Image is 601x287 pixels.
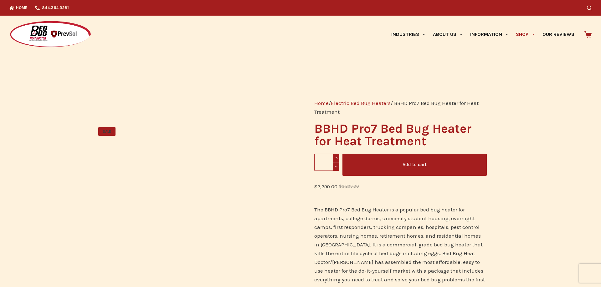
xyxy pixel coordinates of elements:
img: Prevsol/Bed Bug Heat Doctor [9,21,91,48]
span: $ [314,183,317,190]
button: Add to cart [342,154,487,176]
span: $ [339,184,342,189]
nav: Primary [387,16,578,53]
button: Search [587,6,592,10]
a: Home [314,100,329,106]
a: Information [466,16,512,53]
a: Shop [512,16,538,53]
a: Industries [387,16,429,53]
bdi: 3,299.00 [339,184,359,189]
span: SALE [98,127,116,136]
input: Product quantity [314,154,340,171]
a: About Us [429,16,466,53]
a: Electric Bed Bug Heaters [331,100,391,106]
a: Our Reviews [538,16,578,53]
h1: BBHD Pro7 Bed Bug Heater for Heat Treatment [314,122,487,147]
nav: Breadcrumb [314,99,487,116]
bdi: 2,299.00 [314,183,337,190]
